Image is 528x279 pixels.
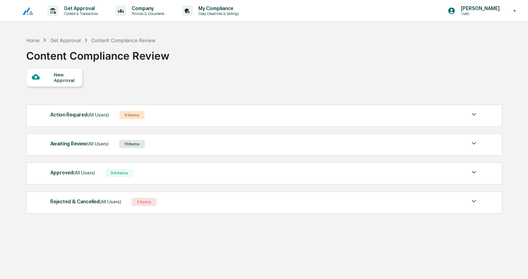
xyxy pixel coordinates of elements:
[126,11,168,16] p: Policies & Documents
[58,6,102,11] p: Get Approval
[455,6,503,11] p: [PERSON_NAME]
[470,110,478,119] img: caret
[470,168,478,176] img: caret
[193,6,242,11] p: My Compliance
[26,44,169,62] div: Content Compliance Review
[105,169,133,177] div: 54 Items
[455,11,503,16] p: Users
[50,110,109,119] div: Action Required
[119,140,145,148] div: 11 Items
[470,139,478,148] img: caret
[470,197,478,205] img: caret
[91,37,155,43] div: Content Compliance Review
[87,141,109,146] span: (All Users)
[132,198,156,206] div: 2 Items
[126,6,168,11] p: Company
[193,11,242,16] p: Data, Deadlines & Settings
[50,168,95,177] div: Approved
[506,256,525,275] iframe: Open customer support
[50,37,81,43] div: Get Approval
[17,7,34,15] img: logo
[73,170,95,175] span: (All Users)
[54,72,77,83] div: New Approval
[58,11,102,16] p: Content & Transactions
[50,139,109,148] div: Awaiting Review
[119,111,145,119] div: 0 Items
[50,197,121,206] div: Rejected & Cancelled
[100,199,121,204] span: (All Users)
[87,112,109,118] span: (All Users)
[26,37,39,43] div: Home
